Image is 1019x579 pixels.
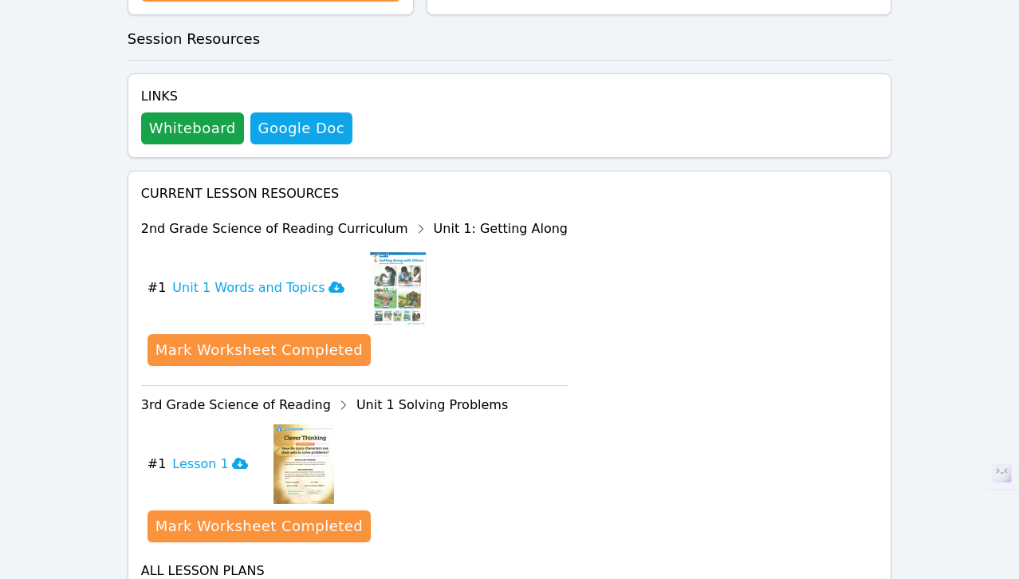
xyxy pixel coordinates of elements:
[370,248,427,328] img: Unit 1 Words and Topics
[148,334,371,366] button: Mark Worksheet Completed
[141,184,879,203] h4: Current Lesson Resources
[172,278,344,297] h3: Unit 1 Words and Topics
[141,216,568,242] div: 2nd Grade Science of Reading Curriculum Unit 1: Getting Along
[155,339,363,361] div: Mark Worksheet Completed
[141,87,352,106] h4: Links
[148,278,167,297] span: # 1
[155,515,363,538] div: Mark Worksheet Completed
[172,455,247,474] h3: Lesson 1
[148,424,261,504] button: #1Lesson 1
[128,28,892,50] h3: Session Resources
[273,424,334,504] img: Lesson 1
[250,112,352,144] a: Google Doc
[148,455,167,474] span: # 1
[141,112,244,144] button: Whiteboard
[141,392,568,418] div: 3rd Grade Science of Reading Unit 1 Solving Problems
[148,248,357,328] button: #1Unit 1 Words and Topics
[148,510,371,542] button: Mark Worksheet Completed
